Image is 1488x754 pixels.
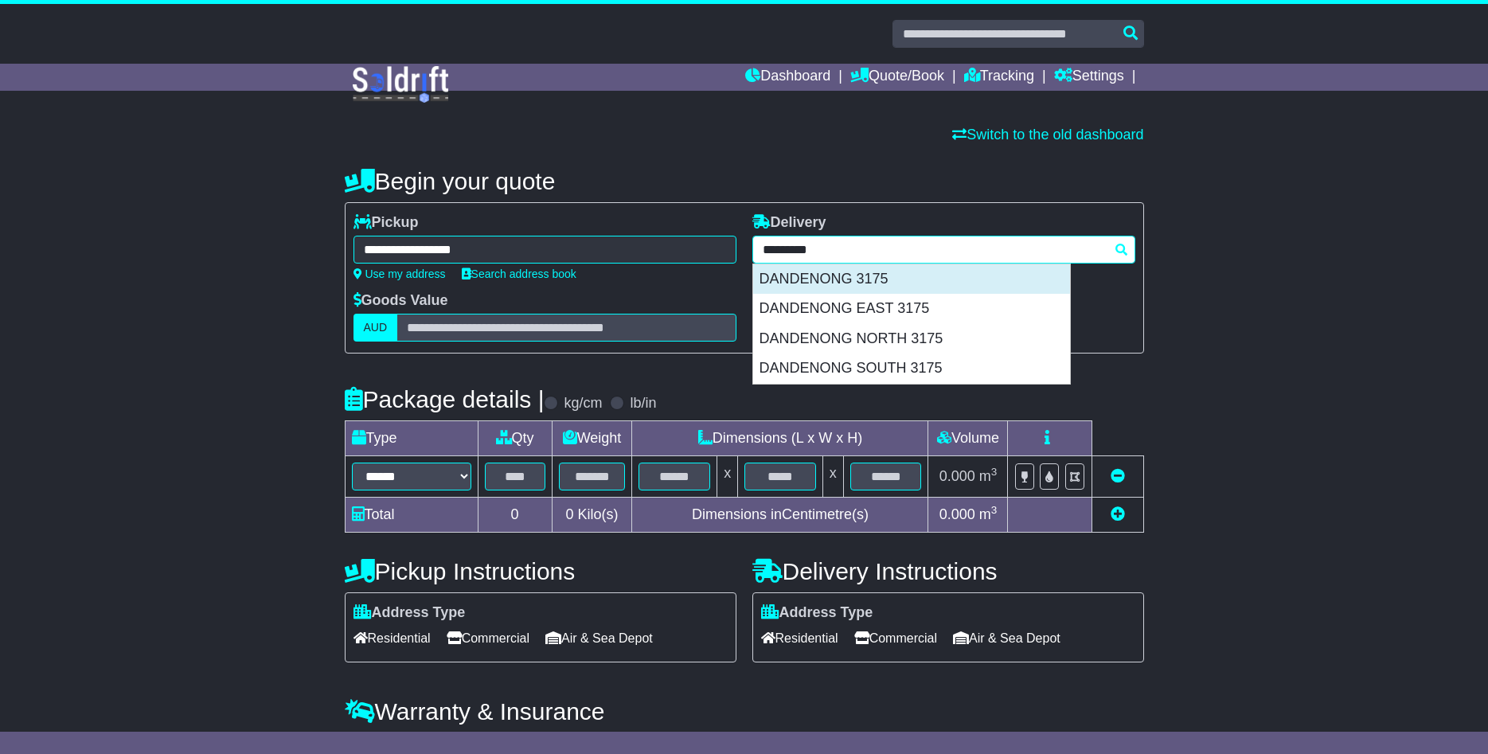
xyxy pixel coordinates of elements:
a: Quote/Book [850,64,944,91]
label: Address Type [353,604,466,622]
span: Air & Sea Depot [953,626,1060,650]
span: m [979,468,998,484]
span: Residential [353,626,431,650]
h4: Warranty & Insurance [345,698,1144,725]
h4: Package details | [345,386,545,412]
a: Switch to the old dashboard [952,127,1143,143]
div: DANDENONG EAST 3175 [753,294,1070,324]
label: AUD [353,314,398,342]
a: Remove this item [1111,468,1125,484]
a: Use my address [353,268,446,280]
label: Address Type [761,604,873,622]
span: m [979,506,998,522]
td: Kilo(s) [552,498,632,533]
a: Settings [1054,64,1124,91]
td: Type [345,421,478,456]
span: 0.000 [939,506,975,522]
span: 0.000 [939,468,975,484]
span: Air & Sea Depot [545,626,653,650]
label: Pickup [353,214,419,232]
td: Weight [552,421,632,456]
div: DANDENONG NORTH 3175 [753,324,1070,354]
div: DANDENONG SOUTH 3175 [753,354,1070,384]
a: Dashboard [745,64,830,91]
h4: Begin your quote [345,168,1144,194]
h4: Delivery Instructions [752,558,1144,584]
td: Dimensions in Centimetre(s) [632,498,928,533]
label: Goods Value [353,292,448,310]
label: lb/in [630,395,656,412]
td: Volume [928,421,1008,456]
td: Dimensions (L x W x H) [632,421,928,456]
td: x [822,456,843,498]
span: Commercial [447,626,529,650]
a: Tracking [964,64,1034,91]
a: Search address book [462,268,576,280]
span: 0 [565,506,573,522]
a: Add new item [1111,506,1125,522]
div: DANDENONG 3175 [753,264,1070,295]
span: Residential [761,626,838,650]
td: Total [345,498,478,533]
sup: 3 [991,504,998,516]
span: Commercial [854,626,937,650]
typeahead: Please provide city [752,236,1135,264]
label: kg/cm [564,395,602,412]
td: x [717,456,738,498]
td: Qty [478,421,552,456]
label: Delivery [752,214,826,232]
sup: 3 [991,466,998,478]
td: 0 [478,498,552,533]
h4: Pickup Instructions [345,558,736,584]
